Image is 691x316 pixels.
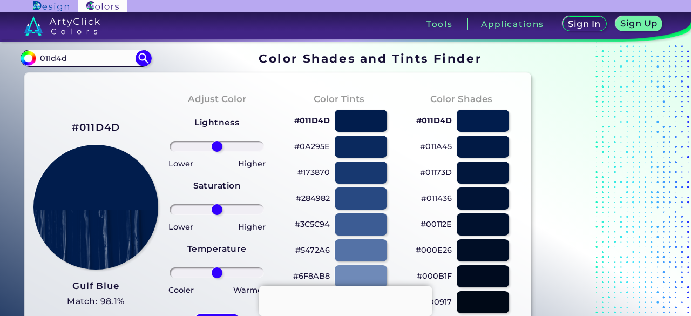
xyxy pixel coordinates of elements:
[294,114,330,127] p: #011D4D
[168,284,194,297] p: Cooler
[622,19,656,28] h5: Sign Up
[417,270,452,283] p: #000B1F
[296,192,330,205] p: #284982
[294,140,330,153] p: #0A295E
[33,1,69,11] img: ArtyClick Design logo
[418,295,452,308] p: #000917
[36,51,136,65] input: type color..
[187,244,247,254] strong: Temperature
[570,20,599,28] h5: Sign In
[259,50,482,66] h1: Color Shades and Tints Finder
[194,117,239,127] strong: Lightness
[416,244,452,257] p: #000E26
[33,145,158,269] img: paint_stamp_2_half.png
[426,20,453,28] h3: Tools
[618,17,660,31] a: Sign Up
[481,20,544,28] h3: Applications
[565,17,605,31] a: Sign In
[238,157,266,170] p: Higher
[168,157,193,170] p: Lower
[72,120,120,135] h2: #011D4D
[233,284,266,297] p: Warmer
[259,286,432,313] iframe: Advertisement
[295,244,330,257] p: #5472A6
[421,192,452,205] p: #011436
[67,280,125,293] h3: Gulf Blue
[24,16,100,36] img: logo_artyclick_colors_white.svg
[314,91,364,107] h4: Color Tints
[416,114,452,127] p: #011D4D
[168,220,193,233] p: Lower
[67,278,125,309] a: Gulf Blue Match: 98.1%
[295,218,330,231] p: #3C5C94
[293,270,330,283] p: #6F8AB8
[193,180,241,191] strong: Saturation
[420,140,452,153] p: #011A45
[297,166,330,179] p: #173870
[430,91,492,107] h4: Color Shades
[420,166,452,179] p: #01173D
[67,294,125,308] h5: Match: 98.1%
[188,91,246,107] h4: Adjust Color
[421,218,452,231] p: #00112E
[238,220,266,233] p: Higher
[136,50,152,66] img: icon search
